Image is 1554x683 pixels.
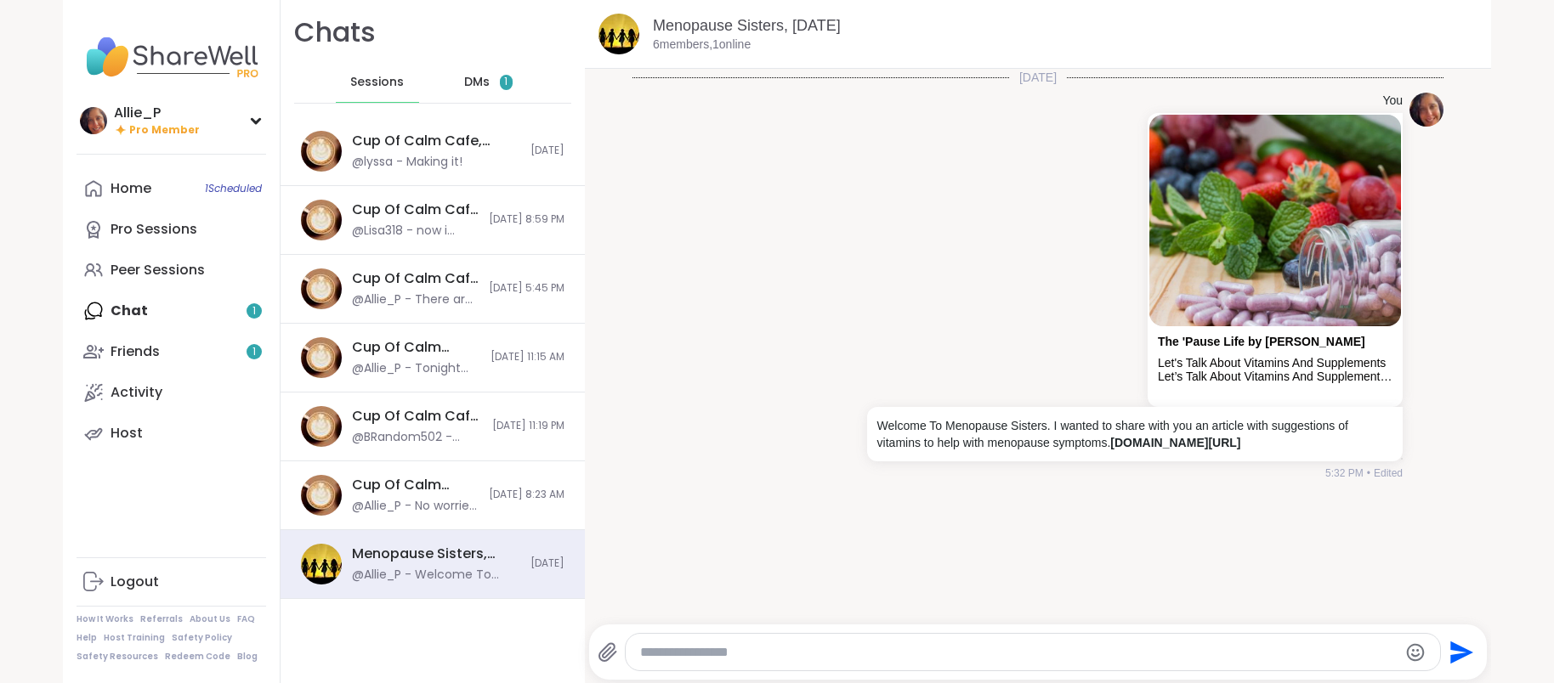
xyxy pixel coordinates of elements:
[77,209,266,250] a: Pro Sessions
[352,429,482,446] div: @BRandom502 - Boomer Sooner! Lol
[111,342,160,361] div: Friends
[129,123,200,138] span: Pro Member
[252,345,256,359] span: 1
[352,132,520,150] div: Cup Of Calm Cafe, [DATE]
[301,337,342,378] img: Cup Of Calm Cafe, Sep 07
[352,407,482,426] div: Cup Of Calm Cafe, [DATE]
[111,383,162,402] div: Activity
[77,27,266,87] img: ShareWell Nav Logo
[237,651,258,663] a: Blog
[1367,466,1370,481] span: •
[352,498,479,515] div: @Allie_P - No worries. We all have days like that. You needed rest. I'm glad you put yourself fir...
[111,220,197,239] div: Pro Sessions
[464,74,490,91] span: DMs
[530,144,564,158] span: [DATE]
[489,488,564,502] span: [DATE] 8:23 AM
[165,651,230,663] a: Redeem Code
[205,182,262,195] span: 1 Scheduled
[1158,335,1365,348] a: Attachment
[301,544,342,584] img: Menopause Sisters, Sep 11
[352,154,462,171] div: @lyssa - Making it!
[301,475,342,516] img: Cup Of Calm Cafe, Sep 05
[111,424,143,443] div: Host
[104,632,165,644] a: Host Training
[1405,642,1426,663] button: Emoji picker
[111,261,205,279] div: Peer Sessions
[640,644,1397,661] textarea: Type your message
[653,17,841,34] a: Menopause Sisters, [DATE]
[301,131,342,172] img: Cup Of Calm Cafe, Sep 08
[301,406,342,447] img: Cup Of Calm Cafe, Sep 06
[352,223,479,240] div: @Lisa318 - now i can't hear anybody except [PERSON_NAME] and [PERSON_NAME]. Thank you guys, I"m g...
[294,14,376,52] h1: Chats
[352,360,480,377] div: @Allie_P - Tonight we are hosting a Cup Of Calm Cafe Mixer. It is a casually setting all about ge...
[1441,633,1479,671] button: Send
[504,75,508,89] span: 1
[77,168,266,209] a: Home1Scheduled
[352,567,520,584] div: @Allie_P - Welcome To Menopause Sisters. I wanted to share with you an article with suggestions o...
[77,413,266,454] a: Host
[77,250,266,291] a: Peer Sessions
[111,573,159,591] div: Logout
[77,372,266,413] a: Activity
[301,200,342,240] img: Cup Of Calm Cafe Mixer, Sep 07
[491,350,564,364] span: [DATE] 11:15 AM
[352,545,520,563] div: Menopause Sisters, [DATE]
[1009,69,1067,86] span: [DATE]
[77,613,133,625] a: How It Works
[653,37,751,54] p: 6 members, 1 online
[1149,115,1401,326] img: Let's Talk About Vitamins And Supplements
[1409,93,1443,127] img: https://sharewell-space-live.sfo3.digitaloceanspaces.com/user-generated/9890d388-459a-40d4-b033-d...
[1110,436,1240,449] a: [DOMAIN_NAME][URL]
[80,107,107,134] img: Allie_P
[489,212,564,227] span: [DATE] 8:59 PM
[77,651,158,663] a: Safety Resources
[111,179,151,198] div: Home
[77,562,266,602] a: Logout
[172,632,232,644] a: Safety Policy
[530,556,564,571] span: [DATE]
[1374,466,1403,481] span: Edited
[877,417,1392,451] p: Welcome To Menopause Sisters. I wanted to share with you an article with suggestions of vitamins ...
[352,338,480,357] div: Cup Of Calm Cafe, [DATE]
[352,269,479,288] div: Cup Of Calm Cafe Mixer, [DATE]
[114,104,200,122] div: Allie_P
[1325,466,1364,481] span: 5:32 PM
[1158,356,1392,370] div: Let's Talk About Vitamins And Supplements
[190,613,230,625] a: About Us
[140,613,183,625] a: Referrals
[301,268,342,309] img: Cup Of Calm Cafe Mixer, Sep 05
[77,632,97,644] a: Help
[237,613,255,625] a: FAQ
[77,331,266,372] a: Friends1
[350,74,404,91] span: Sessions
[352,200,479,219] div: Cup Of Calm Cafe Mixer, [DATE]
[489,281,564,296] span: [DATE] 5:45 PM
[352,476,479,494] div: Cup Of Calm Cafe, [DATE]
[1158,370,1392,384] div: Let’s Talk About Vitamins And Supplements. Honestly, one of the main questions I get asked is, “W...
[492,419,564,433] span: [DATE] 11:19 PM
[1382,93,1403,110] h4: You
[352,291,479,308] div: @Allie_P - There are 4 spots left if you would like to join us tonight. ❤️ [URL][DOMAIN_NAME]
[598,14,639,54] img: Menopause Sisters, Sep 11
